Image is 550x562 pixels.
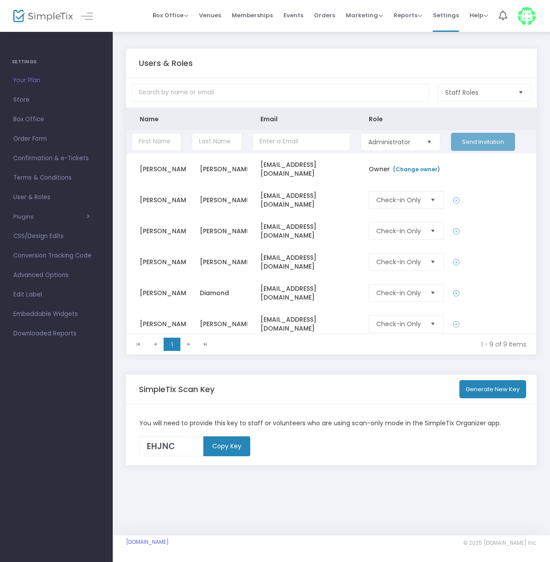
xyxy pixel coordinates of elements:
span: Box Office [153,11,188,19]
span: Administrator [368,138,419,146]
td: [PERSON_NAME] [126,277,187,308]
td: [PERSON_NAME] [126,246,187,277]
td: [EMAIL_ADDRESS][DOMAIN_NAME] [247,308,355,339]
span: Your Plan [13,75,99,86]
td: [EMAIL_ADDRESS][DOMAIN_NAME] [247,277,355,308]
button: Select [427,192,439,208]
h5: SimpleTix Scan Key [139,385,214,394]
span: Reports [393,11,422,19]
td: [PERSON_NAME] [187,308,247,339]
span: Venues [199,4,221,27]
div: Data table [126,108,536,334]
button: Plugins [13,213,90,220]
td: [EMAIL_ADDRESS][DOMAIN_NAME] [247,185,355,216]
button: Select [515,84,527,101]
span: © 2025 [DOMAIN_NAME] Inc. [463,539,537,547]
td: Diamond [187,277,247,308]
kendo-pager-info: 1 - 9 of 9 items [220,340,527,349]
td: [EMAIL_ADDRESS][DOMAIN_NAME] [247,246,355,277]
span: Store [13,94,99,106]
span: Check-in Only [376,258,422,266]
span: Memberships [232,4,273,27]
span: Order Form [13,133,99,145]
span: Check-in Only [376,196,422,204]
span: Check-in Only [376,289,422,297]
span: Conversion Tracking Code [13,250,99,262]
button: Select [427,316,439,332]
span: Owner [369,165,442,173]
td: [PERSON_NAME] [126,154,187,185]
button: Generate New Key [459,380,527,398]
td: [PERSON_NAME] [126,308,187,339]
input: Last Name [192,133,241,151]
th: Role [355,108,446,130]
td: [PERSON_NAME] [187,246,247,277]
h5: Users & Roles [139,58,193,68]
input: Search by name or email [132,84,429,102]
input: Enter a Email [252,133,350,151]
span: Check-in Only [376,319,422,328]
button: Select [427,285,439,301]
span: User & Roles [13,192,99,203]
span: Embeddable Widgets [13,308,99,320]
div: You will need to provide this key to staff or volunteers who are using scan-only mode in the Simp... [135,419,528,428]
a: [DOMAIN_NAME] [126,539,169,546]
td: [PERSON_NAME] [187,216,247,246]
a: (Change owner) [392,166,440,173]
span: Staff Roles [445,88,511,97]
td: [PERSON_NAME] [126,216,187,246]
td: [PERSON_NAME] [187,154,247,185]
span: Marketing [346,11,383,19]
span: CSS/Design Edits [13,231,99,242]
span: Box Office [13,114,99,125]
td: [PERSON_NAME] [187,185,247,216]
button: Select [427,223,439,239]
span: Page 1 [164,338,180,351]
td: [EMAIL_ADDRESS][DOMAIN_NAME] [247,216,355,246]
span: Edit Label [13,289,99,300]
span: Check-in Only [376,227,422,235]
span: Advanced Options [13,269,99,281]
th: Name [126,108,187,130]
span: Settings [433,4,459,27]
h4: SETTINGS [12,53,101,71]
span: Events [283,4,303,27]
button: Select [423,134,435,150]
span: Downloaded Reports [13,328,99,339]
td: [PERSON_NAME] [126,185,187,216]
th: Email [247,108,355,130]
span: Orders [314,4,335,27]
span: Terms & Conditions [13,172,99,184]
button: Select [427,254,439,270]
span: Help [470,11,488,19]
input: First Name [132,133,181,151]
span: Confirmation & e-Tickets [13,153,99,164]
td: [EMAIL_ADDRESS][DOMAIN_NAME] [247,154,355,185]
m-button: Copy Key [203,436,250,456]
